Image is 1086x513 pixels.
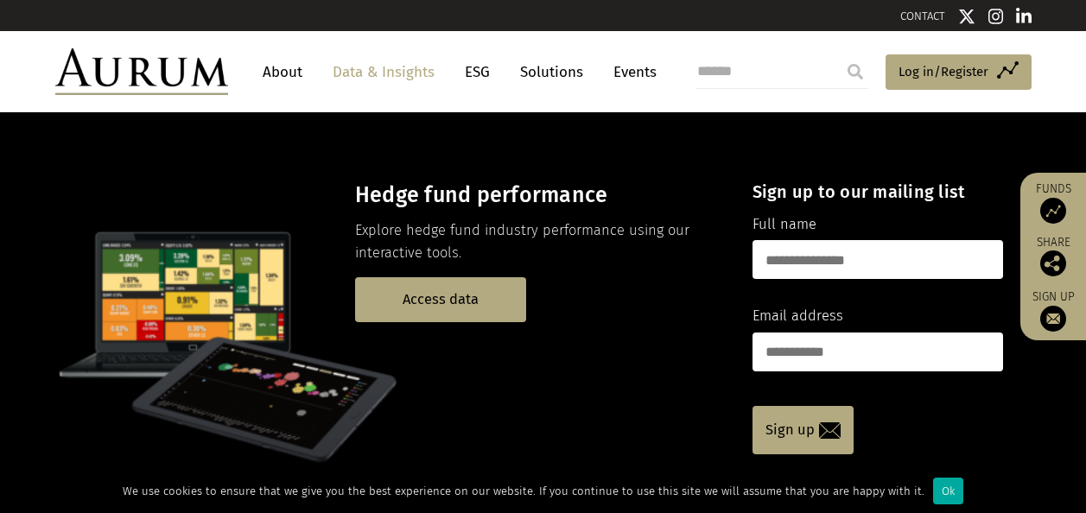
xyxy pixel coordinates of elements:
[933,478,963,504] div: Ok
[355,219,722,265] p: Explore hedge fund industry performance using our interactive tools.
[753,181,1003,202] h4: Sign up to our mailing list
[958,8,975,25] img: Twitter icon
[988,8,1004,25] img: Instagram icon
[900,9,945,22] a: CONTACT
[605,56,657,88] a: Events
[511,56,592,88] a: Solutions
[819,422,841,439] img: email-icon
[355,182,722,208] h3: Hedge fund performance
[254,56,311,88] a: About
[1029,181,1077,224] a: Funds
[1029,237,1077,276] div: Share
[886,54,1032,91] a: Log in/Register
[838,54,873,89] input: Submit
[753,305,843,327] label: Email address
[324,56,443,88] a: Data & Insights
[355,277,526,321] a: Access data
[1016,8,1032,25] img: Linkedin icon
[1029,289,1077,332] a: Sign up
[456,56,499,88] a: ESG
[1040,198,1066,224] img: Access Funds
[55,48,228,95] img: Aurum
[899,61,988,82] span: Log in/Register
[753,406,854,454] a: Sign up
[1040,306,1066,332] img: Sign up to our newsletter
[1040,250,1066,276] img: Share this post
[753,213,816,236] label: Full name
